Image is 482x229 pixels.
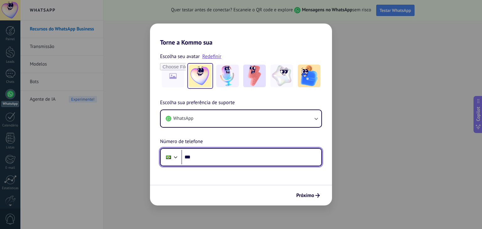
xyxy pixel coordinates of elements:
[202,53,222,60] a: Redefinir
[150,24,332,46] h2: Torne a Kommo sua
[160,52,200,61] span: Escolha seu avatar
[270,65,293,87] img: -4.jpeg
[216,65,239,87] img: -2.jpeg
[160,138,203,146] span: Número de telefone
[298,65,320,87] img: -5.jpeg
[160,99,235,107] span: Escolha sua preferência de suporte
[161,110,321,127] button: WhatsApp
[189,65,212,87] img: -1.jpeg
[173,115,193,122] span: WhatsApp
[296,193,314,198] span: Próximo
[293,190,323,201] button: Próximo
[243,65,266,87] img: -3.jpeg
[163,151,174,164] div: Brazil: + 55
